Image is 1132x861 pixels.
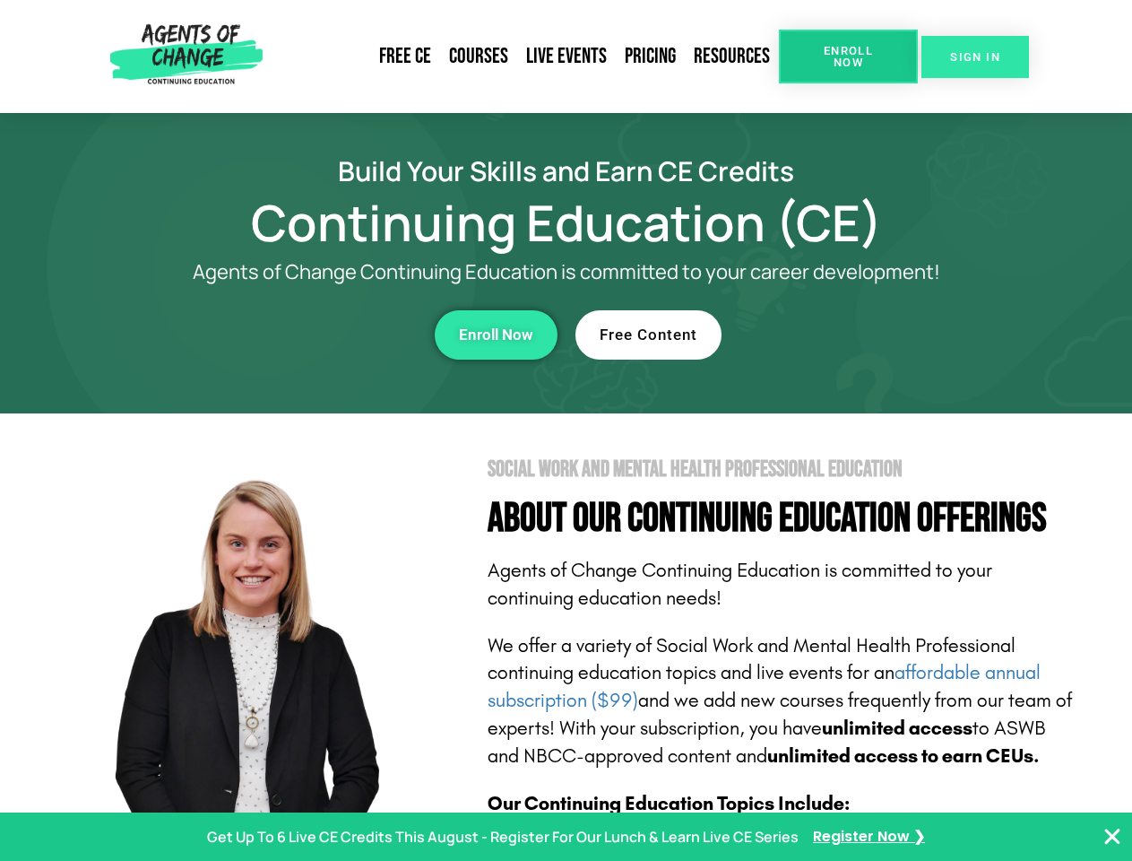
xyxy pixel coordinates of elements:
a: Courses [440,36,517,77]
button: Close Banner [1102,826,1123,848]
a: Free CE [370,36,440,77]
b: unlimited access to earn CEUs. [767,744,1040,768]
p: Agents of Change Continuing Education is committed to your career development! [127,261,1006,283]
h4: About Our Continuing Education Offerings [488,499,1077,539]
span: Enroll Now [459,327,533,343]
a: Resources [685,36,779,77]
a: Enroll Now [435,310,557,360]
a: SIGN IN [921,36,1029,78]
span: Free Content [600,327,697,343]
a: Register Now ❯ [813,824,925,850]
p: We offer a variety of Social Work and Mental Health Professional continuing education topics and ... [488,632,1077,770]
p: Get Up To 6 Live CE Credits This August - Register For Our Lunch & Learn Live CE Series [207,824,799,850]
b: Our Continuing Education Topics Include: [488,792,850,815]
span: SIGN IN [950,51,1000,63]
b: unlimited access [822,717,972,740]
h2: Build Your Skills and Earn CE Credits [56,158,1077,184]
nav: Menu [270,36,779,77]
a: Live Events [517,36,616,77]
h2: Social Work and Mental Health Professional Education [488,458,1077,481]
a: Free Content [575,310,722,360]
a: Enroll Now [779,30,918,83]
a: Pricing [616,36,685,77]
span: Agents of Change Continuing Education is committed to your continuing education needs! [488,559,992,610]
h1: Continuing Education (CE) [56,202,1077,243]
span: Enroll Now [808,45,889,68]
